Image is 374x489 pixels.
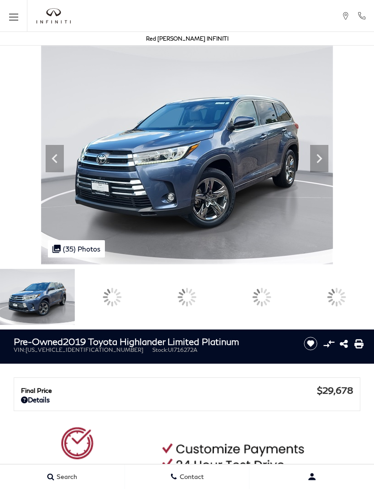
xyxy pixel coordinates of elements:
strong: Pre-Owned [14,336,63,347]
button: Save vehicle [301,336,321,351]
span: [US_VEHICLE_IDENTIFICATION_NUMBER] [26,346,143,353]
a: Final Price $29,678 [21,385,353,396]
img: INFINITI [36,8,71,24]
div: (35) Photos [48,240,105,257]
button: user-profile-menu [249,465,374,488]
a: Red [PERSON_NAME] INFINITI [146,35,229,42]
button: Compare vehicle [322,337,336,350]
a: Details [21,396,353,404]
span: $29,678 [317,385,353,396]
span: Search [54,473,77,481]
span: UI716272A [168,346,197,353]
span: Stock: [152,346,168,353]
a: infiniti [36,8,71,24]
span: Contact [177,473,204,481]
h1: 2019 Toyota Highlander Limited Platinum [14,336,292,346]
img: Used 2019 Shoreline Blue Pearl Toyota Limited Platinum image 1 [41,46,333,264]
a: Print this Pre-Owned 2019 Toyota Highlander Limited Platinum [354,338,364,349]
span: VIN: [14,346,26,353]
a: Share this Pre-Owned 2019 Toyota Highlander Limited Platinum [340,338,348,349]
span: Final Price [21,386,317,394]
